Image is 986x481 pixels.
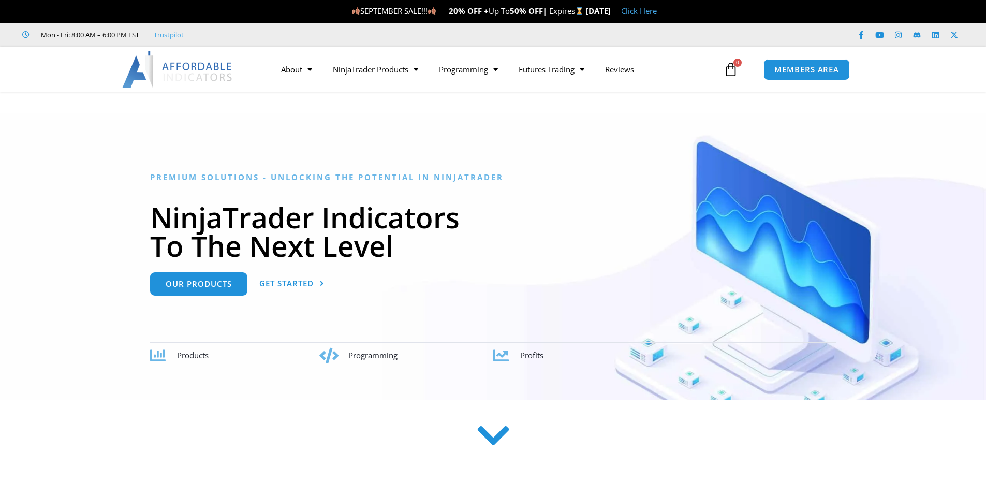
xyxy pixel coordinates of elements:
[352,7,360,15] img: 🍂
[150,203,836,260] h1: NinjaTrader Indicators To The Next Level
[150,272,247,296] a: Our Products
[38,28,139,41] span: Mon - Fri: 8:00 AM – 6:00 PM EST
[348,350,398,360] span: Programming
[259,280,314,287] span: Get Started
[122,51,233,88] img: LogoAI | Affordable Indicators – NinjaTrader
[351,6,586,16] span: SEPTEMBER SALE!!! Up To | Expires
[520,350,543,360] span: Profits
[708,54,754,84] a: 0
[508,57,595,81] a: Futures Trading
[322,57,429,81] a: NinjaTrader Products
[733,59,742,67] span: 0
[586,6,611,16] strong: [DATE]
[774,66,839,74] span: MEMBERS AREA
[621,6,657,16] a: Click Here
[259,272,325,296] a: Get Started
[271,57,322,81] a: About
[576,7,583,15] img: ⌛
[763,59,850,80] a: MEMBERS AREA
[166,280,232,288] span: Our Products
[449,6,489,16] strong: 20% OFF +
[154,28,184,41] a: Trustpilot
[177,350,209,360] span: Products
[510,6,543,16] strong: 50% OFF
[150,172,836,182] h6: Premium Solutions - Unlocking the Potential in NinjaTrader
[271,57,721,81] nav: Menu
[428,7,436,15] img: 🍂
[595,57,644,81] a: Reviews
[429,57,508,81] a: Programming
